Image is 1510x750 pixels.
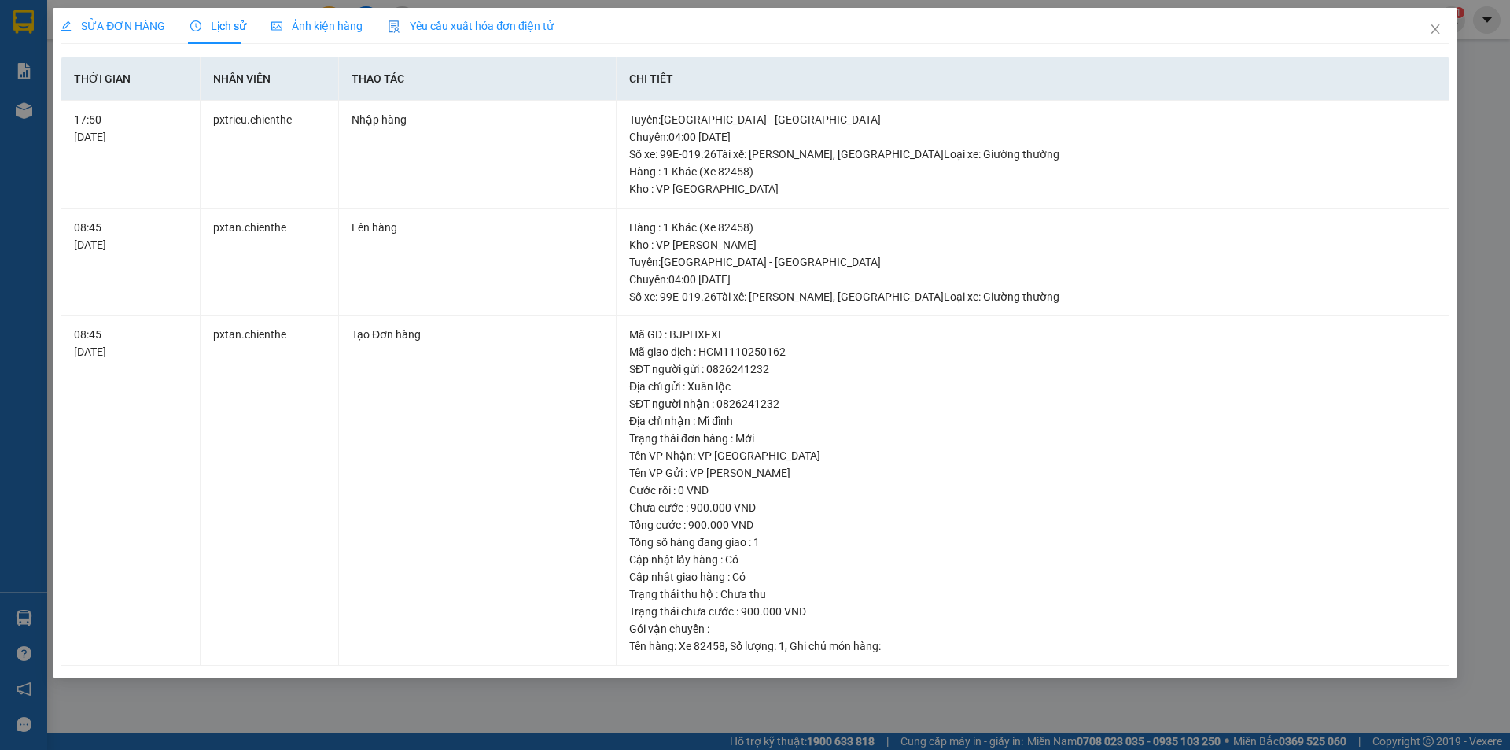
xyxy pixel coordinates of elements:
[74,219,186,253] div: 08:45 [DATE]
[74,111,186,146] div: 17:50 [DATE]
[352,111,603,128] div: Nhập hàng
[629,464,1436,482] div: Tên VP Gửi : VP [PERSON_NAME]
[61,20,165,32] span: SỬA ĐƠN HÀNG
[679,640,725,652] span: Xe 82458
[629,219,1436,236] div: Hàng : 1 Khác (Xe 82458)
[629,378,1436,395] div: Địa chỉ gửi : Xuân lộc
[201,57,339,101] th: Nhân viên
[629,516,1436,534] div: Tổng cước : 900.000 VND
[629,603,1436,620] div: Trạng thái chưa cước : 900.000 VND
[629,395,1436,412] div: SĐT người nhận : 0826241232
[629,180,1436,198] div: Kho : VP [GEOGRAPHIC_DATA]
[629,111,1436,163] div: Tuyến : [GEOGRAPHIC_DATA] - [GEOGRAPHIC_DATA] Chuyến: 04:00 [DATE] Số xe: 99E-019.26 Tài xế: [PER...
[629,236,1436,253] div: Kho : VP [PERSON_NAME]
[201,316,339,666] td: pxtan.chienthe
[1413,8,1457,52] button: Close
[201,209,339,316] td: pxtan.chienthe
[629,551,1436,568] div: Cập nhật lấy hàng : Có
[629,586,1436,603] div: Trạng thái thu hộ : Chưa thu
[629,412,1436,430] div: Địa chỉ nhận : Mĩ đình
[74,326,186,360] div: 08:45 [DATE]
[617,57,1449,101] th: Chi tiết
[190,20,201,31] span: clock-circle
[629,499,1436,516] div: Chưa cước : 900.000 VND
[629,637,1436,655] div: Tên hàng: , Số lượng: , Ghi chú món hàng:
[271,20,363,32] span: Ảnh kiện hàng
[271,20,282,31] span: picture
[61,57,200,101] th: Thời gian
[629,163,1436,180] div: Hàng : 1 Khác (Xe 82458)
[388,20,400,33] img: icon
[629,568,1436,586] div: Cập nhật giao hàng : Có
[190,20,246,32] span: Lịch sử
[629,534,1436,551] div: Tổng số hàng đang giao : 1
[629,343,1436,360] div: Mã giao dịch : HCM1110250162
[629,482,1436,499] div: Cước rồi : 0 VND
[1429,23,1442,35] span: close
[629,620,1436,637] div: Gói vận chuyển :
[352,326,603,343] div: Tạo Đơn hàng
[201,101,339,209] td: pxtrieu.chienthe
[629,253,1436,305] div: Tuyến : [GEOGRAPHIC_DATA] - [GEOGRAPHIC_DATA] Chuyến: 04:00 [DATE] Số xe: 99E-019.26 Tài xế: [PER...
[629,447,1436,464] div: Tên VP Nhận: VP [GEOGRAPHIC_DATA]
[61,20,72,31] span: edit
[779,640,785,652] span: 1
[629,326,1436,343] div: Mã GD : BJPHXFXE
[388,20,554,32] span: Yêu cầu xuất hóa đơn điện tử
[339,57,617,101] th: Thao tác
[352,219,603,236] div: Lên hàng
[629,430,1436,447] div: Trạng thái đơn hàng : Mới
[629,360,1436,378] div: SĐT người gửi : 0826241232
